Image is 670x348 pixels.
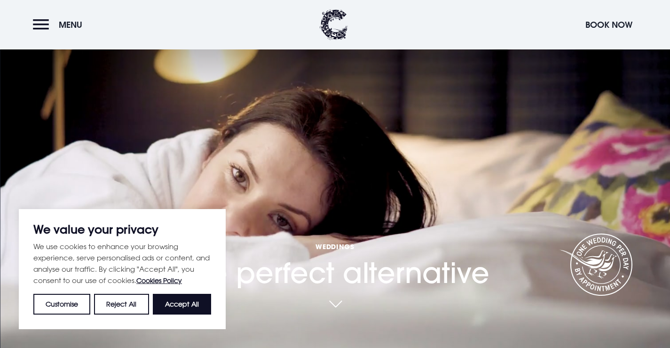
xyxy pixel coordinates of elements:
a: Cookies Policy [136,276,182,284]
p: We use cookies to enhance your browsing experience, serve personalised ads or content, and analys... [33,241,211,286]
h1: The perfect alternative [181,199,489,290]
span: Weddings [181,242,489,251]
button: Reject All [94,294,149,315]
div: We value your privacy [19,209,226,329]
span: Menu [59,19,82,30]
p: We value your privacy [33,224,211,235]
button: Accept All [153,294,211,315]
button: Customise [33,294,90,315]
button: Book Now [581,15,637,35]
button: Menu [33,15,87,35]
img: Clandeboye Lodge [320,9,348,40]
